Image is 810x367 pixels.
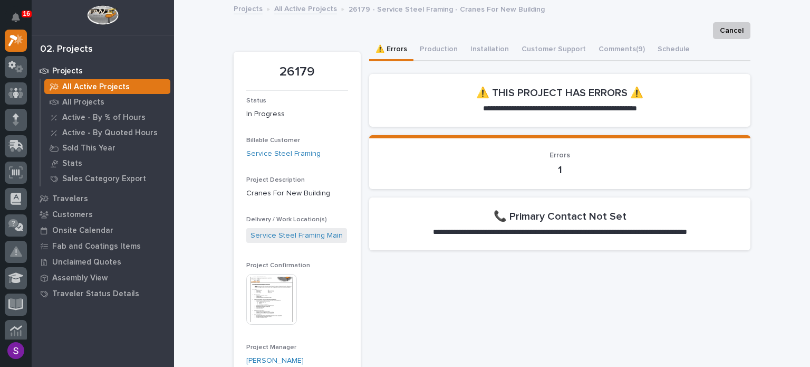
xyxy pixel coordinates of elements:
h2: ⚠️ THIS PROJECT HAS ERRORS ⚠️ [476,87,643,99]
p: Travelers [52,194,88,204]
a: Sold This Year [41,140,174,155]
span: Status [246,98,266,104]
a: Travelers [32,191,174,206]
p: Active - By % of Hours [62,113,146,123]
button: Installation [464,39,515,61]
p: Assembly View [52,274,108,283]
span: Cancel [720,24,744,37]
button: Customer Support [515,39,592,61]
button: Notifications [5,6,27,29]
a: All Active Projects [274,2,337,14]
a: Traveler Status Details [32,286,174,302]
p: All Projects [62,98,104,107]
div: 02. Projects [40,44,93,55]
button: Schedule [651,39,696,61]
p: 16 [23,10,30,17]
button: Comments (9) [592,39,651,61]
a: Customers [32,206,174,222]
a: Fab and Coatings Items [32,238,174,254]
span: Project Description [246,177,305,183]
a: Sales Category Export [41,171,174,186]
img: Workspace Logo [87,5,118,25]
span: Errors [549,152,570,159]
h2: 📞 Primary Contact Not Set [494,210,626,223]
a: Onsite Calendar [32,222,174,238]
p: Sold This Year [62,144,115,153]
p: Customers [52,210,93,220]
a: All Projects [41,95,174,109]
button: users-avatar [5,340,27,362]
p: Stats [62,159,82,168]
div: Notifications16 [13,13,27,30]
p: 26179 - Service Steel Framing - Cranes For New Building [349,3,545,14]
a: All Active Projects [41,79,174,94]
a: Projects [32,63,174,79]
a: Projects [234,2,263,14]
p: Projects [52,67,83,76]
a: Stats [41,156,174,171]
p: All Active Projects [62,82,130,92]
button: Production [413,39,464,61]
p: Traveler Status Details [52,289,139,299]
p: Active - By Quoted Hours [62,128,158,138]
a: Service Steel Framing [246,148,321,159]
button: Cancel [713,22,750,39]
a: Assembly View [32,270,174,286]
a: Service Steel Framing Main [250,230,343,241]
span: Delivery / Work Location(s) [246,217,327,223]
p: 26179 [246,64,348,80]
p: Fab and Coatings Items [52,242,141,251]
a: Active - By Quoted Hours [41,125,174,140]
p: Unclaimed Quotes [52,258,121,267]
p: Sales Category Export [62,174,146,184]
p: Onsite Calendar [52,226,113,236]
a: Active - By % of Hours [41,110,174,125]
p: Cranes For New Building [246,188,348,199]
a: Unclaimed Quotes [32,254,174,270]
span: Project Confirmation [246,262,310,269]
button: ⚠️ Errors [369,39,413,61]
p: In Progress [246,109,348,120]
p: 1 [382,164,738,176]
span: Project Manager [246,344,296,351]
span: Billable Customer [246,137,300,144]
